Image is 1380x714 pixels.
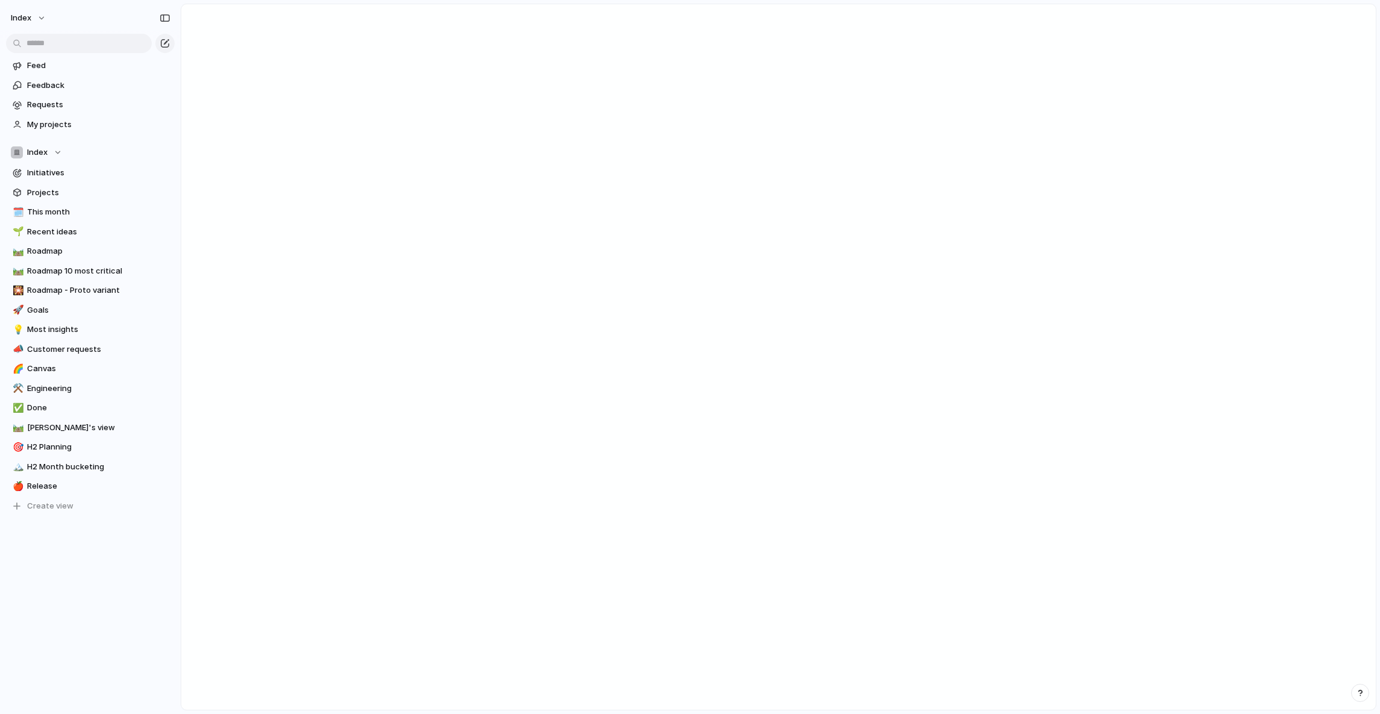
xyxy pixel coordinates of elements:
span: [PERSON_NAME]'s view [27,422,170,434]
span: Initiatives [27,167,170,179]
div: 🌱 [13,225,21,239]
a: 💡Most insights [6,321,175,339]
a: 📣Customer requests [6,340,175,359]
div: 🎇 [13,284,21,298]
a: Feedback [6,77,175,95]
div: 💡 [13,323,21,337]
span: Index [27,146,48,158]
button: 🍎 [11,480,23,492]
button: 🚀 [11,304,23,316]
a: 🗓️This month [6,203,175,221]
span: Goals [27,304,170,316]
button: 🎯 [11,441,23,453]
a: 🚀Goals [6,301,175,319]
span: Roadmap [27,245,170,257]
div: 🛤️ [13,264,21,278]
span: Feedback [27,80,170,92]
div: ✅ [13,401,21,415]
span: Index [11,12,31,24]
div: ⚒️ [13,381,21,395]
a: 🏔️H2 Month bucketing [6,458,175,476]
a: ⚒️Engineering [6,380,175,398]
a: My projects [6,116,175,134]
button: 🌱 [11,226,23,238]
div: 🛤️ [13,421,21,434]
button: 🌈 [11,363,23,375]
div: 📣 [13,342,21,356]
button: 🏔️ [11,461,23,473]
div: 🚀 [13,303,21,317]
button: ⚒️ [11,383,23,395]
div: 🎯 [13,440,21,454]
a: 🛤️[PERSON_NAME]'s view [6,419,175,437]
button: 🎇 [11,284,23,296]
span: H2 Planning [27,441,170,453]
a: Initiatives [6,164,175,182]
button: Create view [6,497,175,515]
span: Recent ideas [27,226,170,238]
span: Roadmap - Proto variant [27,284,170,296]
button: Index [6,143,175,161]
div: 🛤️ [13,245,21,258]
a: 🛤️Roadmap 10 most critical [6,262,175,280]
a: Projects [6,184,175,202]
span: My projects [27,119,170,131]
span: Requests [27,99,170,111]
a: 🎯H2 Planning [6,438,175,456]
span: Engineering [27,383,170,395]
button: 📣 [11,343,23,355]
a: 🌈Canvas [6,360,175,378]
button: Index [5,8,52,28]
span: Roadmap 10 most critical [27,265,170,277]
button: 🛤️ [11,422,23,434]
button: ✅ [11,402,23,414]
a: 🛤️Roadmap [6,242,175,260]
span: Customer requests [27,343,170,355]
span: H2 Month bucketing [27,461,170,473]
a: 🌱Recent ideas [6,223,175,241]
span: Create view [27,500,73,512]
div: 🍎 [13,480,21,493]
div: 🌈 [13,362,21,376]
button: 🛤️ [11,265,23,277]
div: 🗓️ [13,205,21,219]
a: Requests [6,96,175,114]
div: 🏔️ [13,460,21,474]
button: 💡 [11,324,23,336]
a: ✅Done [6,399,175,417]
span: Release [27,480,170,492]
span: Done [27,402,170,414]
button: 🛤️ [11,245,23,257]
a: Feed [6,57,175,75]
a: 🍎Release [6,477,175,495]
span: Most insights [27,324,170,336]
span: Canvas [27,363,170,375]
a: 🎇Roadmap - Proto variant [6,281,175,299]
button: 🗓️ [11,206,23,218]
span: Feed [27,60,170,72]
span: This month [27,206,170,218]
span: Projects [27,187,170,199]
